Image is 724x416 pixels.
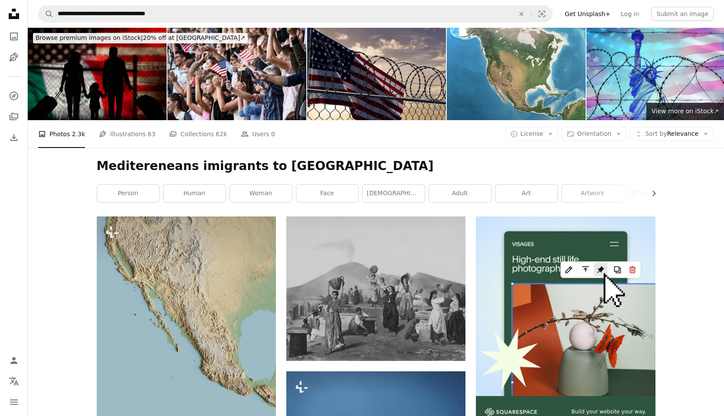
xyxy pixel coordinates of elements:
[5,393,23,411] button: Menu
[39,6,53,22] button: Search Unsplash
[28,28,253,49] a: Browse premium images on iStock|20% off at [GEOGRAPHIC_DATA]↗
[630,127,714,141] button: Sort byRelevance
[148,129,156,139] span: 63
[577,130,611,137] span: Orientation
[651,7,714,21] button: Submit an image
[562,185,624,202] a: artwork
[97,158,655,174] h1: Meditereneans imigrants to [GEOGRAPHIC_DATA]
[28,28,167,120] img: A family stands in front of a fence on the Mexican-American border
[476,216,655,396] img: file-1723602894256-972c108553a7image
[562,127,626,141] button: Orientation
[616,7,644,21] a: Log in
[307,28,446,120] img: USA border with barbed wire and American Flag
[97,331,276,339] a: a map of the united states of north america
[164,185,226,202] a: human
[485,408,537,416] img: file-1606177908946-d1eed1cbe4f5image
[645,130,698,138] span: Relevance
[521,130,544,137] span: License
[241,120,275,148] a: Users 0
[230,185,292,202] a: woman
[628,185,690,202] a: [DEMOGRAPHIC_DATA]
[167,28,306,120] img: Spectators on a stadium with USA playing
[512,6,531,22] button: Clear
[99,120,155,148] a: Illustrations 63
[296,185,358,202] a: face
[531,6,552,22] button: Visual search
[571,408,646,416] span: Build your website your way.
[652,108,719,115] span: View more on iStock ↗
[495,185,557,202] a: art
[5,28,23,45] a: Photos
[505,127,559,141] button: License
[36,34,245,41] span: 20% off at [GEOGRAPHIC_DATA] ↗
[286,285,465,292] a: View the photo by Europeana
[5,87,23,105] a: Explore
[646,185,655,202] button: scroll list to the right
[36,34,143,41] span: Browse premium images on iStock |
[97,185,159,202] a: person
[5,373,23,390] button: Language
[363,185,425,202] a: [DEMOGRAPHIC_DATA]
[38,5,553,23] form: Find visuals sitewide
[429,185,491,202] a: adult
[286,216,465,360] img: photo-1717444534897-4e2bfbfe8796
[271,129,275,139] span: 0
[560,7,616,21] a: Get Unsplash+
[5,129,23,146] a: Download History
[169,120,227,148] a: Collections 62k
[646,103,724,120] a: View more on iStock↗
[645,130,667,137] span: Sort by
[447,28,586,120] img: High resolution detailed map of North America, USA, Canada and Mexico
[5,108,23,125] a: Collections
[5,352,23,369] a: Log in / Sign up
[5,49,23,66] a: Illustrations
[216,129,227,139] span: 62k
